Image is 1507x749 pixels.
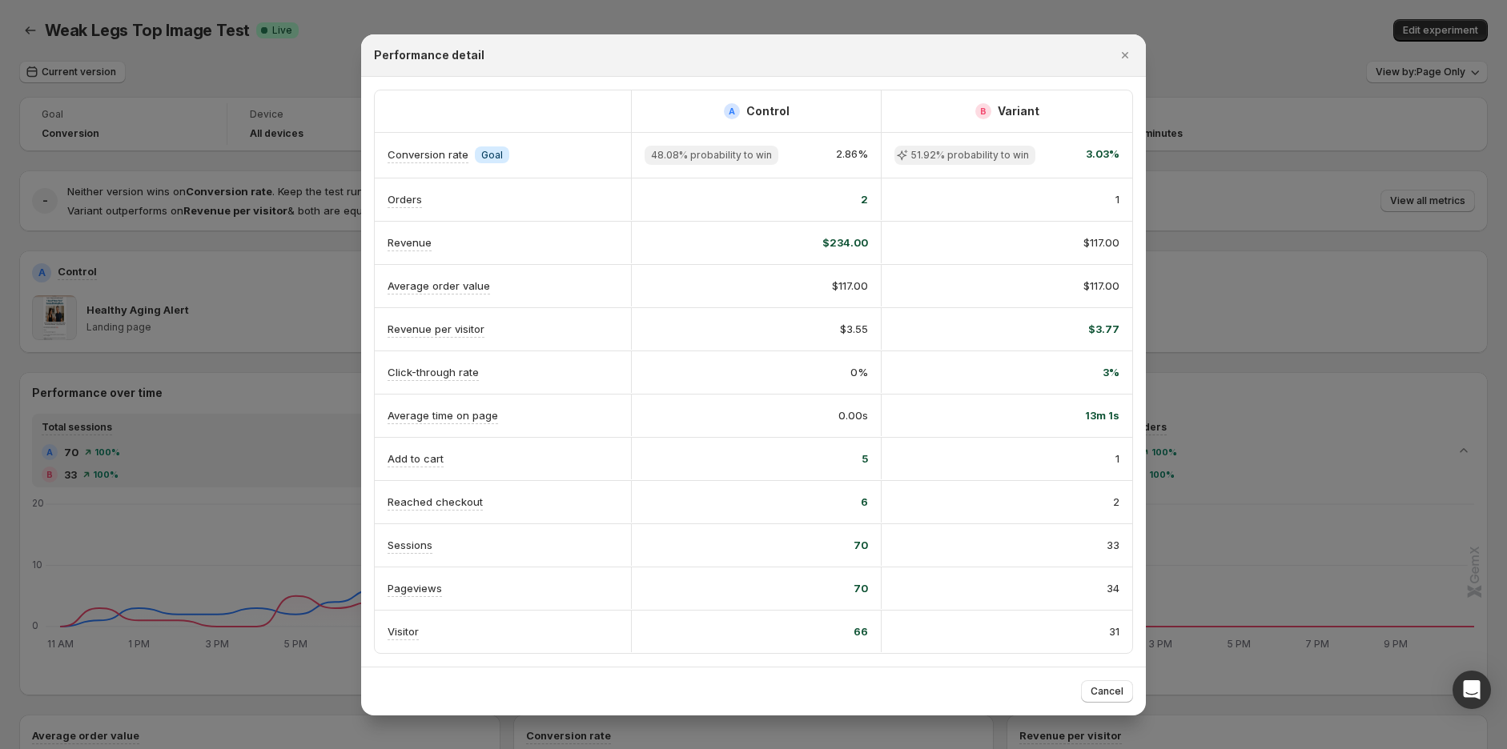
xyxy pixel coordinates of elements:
span: Goal [481,149,503,162]
span: 1 [1115,191,1119,207]
span: $117.00 [1083,278,1119,294]
span: $3.77 [1088,321,1119,337]
span: $234.00 [822,234,868,250]
p: Click-through rate [388,364,479,380]
h2: B [980,106,987,116]
span: 70 [854,537,868,553]
h2: Variant [998,103,1039,119]
div: Open Intercom Messenger [1453,671,1491,709]
span: 2 [1113,494,1119,510]
span: 3% [1103,364,1119,380]
p: Sessions [388,537,432,553]
span: 0% [850,364,868,380]
h2: Control [746,103,790,119]
span: 51.92% probability to win [910,149,1029,162]
span: $3.55 [840,321,868,337]
span: 31 [1109,623,1119,639]
p: Visitor [388,623,419,639]
p: Pageviews [388,580,442,596]
button: Cancel [1081,680,1133,703]
p: Revenue [388,234,432,250]
p: Reached checkout [388,494,483,510]
span: 48.08% probability to win [651,149,772,162]
span: 1 [1115,451,1119,467]
span: 5 [862,451,868,467]
span: 34 [1107,580,1119,596]
p: Add to cart [388,451,444,467]
span: $117.00 [832,278,868,294]
span: 70 [854,580,868,596]
h2: Performance detail [374,47,484,63]
p: Orders [388,191,422,207]
span: 2 [861,191,868,207]
span: 6 [861,494,868,510]
span: $117.00 [1083,234,1119,250]
span: 33 [1107,537,1119,553]
button: Close [1114,44,1136,66]
p: Revenue per visitor [388,321,484,337]
p: Average time on page [388,407,498,423]
span: 2.86% [836,146,868,165]
h2: A [729,106,735,116]
span: 13m 1s [1085,407,1119,423]
span: 0.00s [838,407,868,423]
p: Average order value [388,278,490,294]
span: 66 [854,623,868,639]
span: Cancel [1091,685,1123,698]
span: 3.03% [1086,146,1119,165]
p: Conversion rate [388,146,468,162]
